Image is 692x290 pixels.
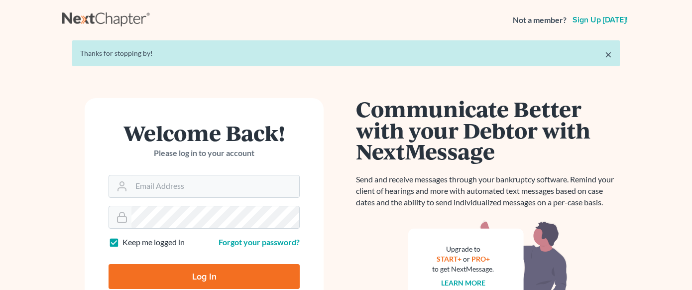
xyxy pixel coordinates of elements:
[80,48,612,58] div: Thanks for stopping by!
[356,174,620,208] p: Send and receive messages through your bankruptcy software. Remind your client of hearings and mo...
[513,14,567,26] strong: Not a member?
[109,122,300,144] h1: Welcome Back!
[463,255,470,263] span: or
[219,237,300,247] a: Forgot your password?
[356,98,620,162] h1: Communicate Better with your Debtor with NextMessage
[432,244,494,254] div: Upgrade to
[122,237,185,248] label: Keep me logged in
[471,255,490,263] a: PRO+
[432,264,494,274] div: to get NextMessage.
[441,279,485,287] a: Learn more
[109,264,300,289] input: Log In
[605,48,612,60] a: ×
[571,16,630,24] a: Sign up [DATE]!
[437,255,461,263] a: START+
[109,147,300,159] p: Please log in to your account
[131,175,299,197] input: Email Address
